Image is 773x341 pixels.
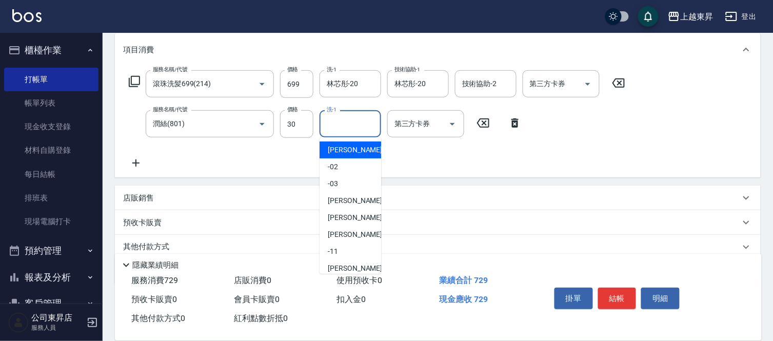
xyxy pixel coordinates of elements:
span: -11 [328,246,338,257]
button: 上越東昇 [664,6,717,27]
button: 掛單 [554,288,593,309]
div: 上越東昇 [680,10,713,23]
label: 技術協助-1 [394,66,421,73]
label: 洗-1 [327,106,336,113]
button: 登出 [721,7,761,26]
span: -02 [328,162,338,172]
span: 業績合計 729 [439,275,488,285]
button: 報表及分析 [4,264,98,291]
div: 其他付款方式 [115,235,761,259]
span: -03 [328,178,338,189]
span: 會員卡販賣 0 [234,294,280,304]
a: 帳單列表 [4,91,98,115]
span: [PERSON_NAME] -08 [328,229,392,240]
label: 價格 [287,66,298,73]
a: 現金收支登錄 [4,115,98,138]
div: 項目消費 [115,33,761,66]
button: Open [444,116,461,132]
label: 價格 [287,106,298,113]
button: Open [254,116,270,132]
span: [PERSON_NAME] -0 [328,145,388,155]
label: 服務名稱/代號 [153,66,187,73]
span: [PERSON_NAME] -04 [328,195,392,206]
span: 其他付款方式 0 [131,313,185,323]
div: 預收卡販賣 [115,210,761,235]
p: 項目消費 [123,45,154,55]
img: Person [8,312,29,333]
label: 洗-1 [327,66,336,73]
button: 結帳 [598,288,637,309]
button: Open [254,76,270,92]
button: Open [580,76,596,92]
span: 預收卡販賣 0 [131,294,177,304]
h5: 公司東昇店 [31,313,84,323]
img: Logo [12,9,42,22]
span: 現金應收 729 [439,294,488,304]
div: 店販銷售 [115,186,761,210]
a: 排班表 [4,186,98,210]
button: 客戶管理 [4,290,98,317]
button: 明細 [641,288,680,309]
button: 預約管理 [4,237,98,264]
p: 店販銷售 [123,193,154,204]
label: 服務名稱/代號 [153,106,187,113]
button: 櫃檯作業 [4,37,98,64]
span: 扣入金 0 [336,294,366,304]
p: 服務人員 [31,323,84,332]
p: 預收卡販賣 [123,217,162,228]
p: 其他付款方式 [123,242,174,253]
span: [PERSON_NAME] -07 [328,212,392,223]
button: save [638,6,659,27]
a: 每日結帳 [4,163,98,186]
span: 服務消費 729 [131,275,178,285]
a: 材料自購登錄 [4,138,98,162]
span: 紅利點數折抵 0 [234,313,288,323]
a: 現場電腦打卡 [4,210,98,233]
p: 隱藏業績明細 [132,260,179,271]
span: 使用預收卡 0 [336,275,382,285]
span: 店販消費 0 [234,275,271,285]
a: 打帳單 [4,68,98,91]
span: [PERSON_NAME] -14 [328,263,392,274]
